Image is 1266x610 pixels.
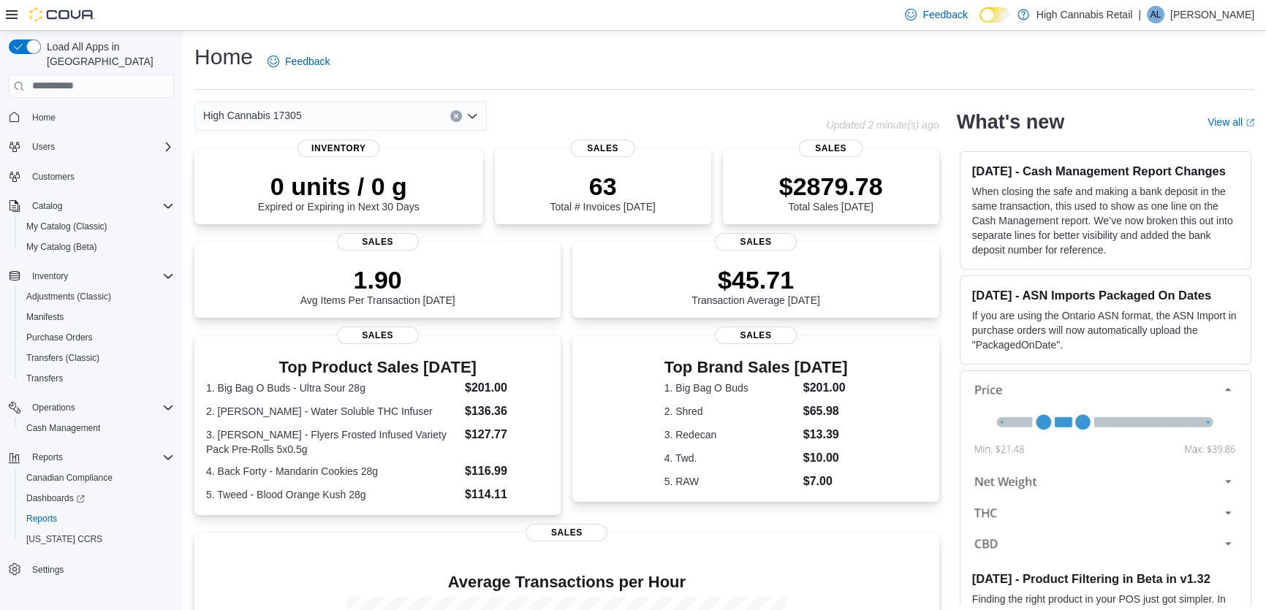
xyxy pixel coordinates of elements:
[20,419,174,437] span: Cash Management
[26,291,111,302] span: Adjustments (Classic)
[32,451,63,463] span: Reports
[337,233,419,251] span: Sales
[206,573,928,591] h4: Average Transactions per Hour
[803,449,848,467] dd: $10.00
[15,307,180,327] button: Manifests
[194,42,253,72] h1: Home
[15,286,180,307] button: Adjustments (Classic)
[450,110,462,122] button: Clear input
[26,332,93,343] span: Purchase Orders
[20,288,174,305] span: Adjustments (Classic)
[803,379,848,397] dd: $201.00
[26,167,174,186] span: Customers
[20,469,118,487] a: Canadian Compliance
[1246,118,1254,127] svg: External link
[32,200,62,212] span: Catalog
[1138,6,1141,23] p: |
[29,7,95,22] img: Cova
[26,168,80,186] a: Customers
[26,267,74,285] button: Inventory
[20,530,108,548] a: [US_STATE] CCRS
[20,510,174,527] span: Reports
[20,370,69,387] a: Transfers
[32,402,75,413] span: Operations
[664,451,797,465] dt: 4. Twd.
[826,119,939,131] p: Updated 2 minute(s) ago
[1147,6,1164,23] div: Amy Lalonde
[32,171,75,183] span: Customers
[41,39,174,69] span: Load All Apps in [GEOGRAPHIC_DATA]
[20,349,174,367] span: Transfers (Classic)
[803,403,848,420] dd: $65.98
[798,140,863,157] span: Sales
[20,370,174,387] span: Transfers
[20,308,69,326] a: Manifests
[1036,6,1133,23] p: High Cannabis Retail
[32,564,64,576] span: Settings
[20,510,63,527] a: Reports
[26,109,61,126] a: Home
[20,349,105,367] a: Transfers (Classic)
[26,449,69,466] button: Reports
[26,492,85,504] span: Dashboards
[922,7,967,22] span: Feedback
[664,404,797,419] dt: 2. Shred
[26,138,174,156] span: Users
[26,267,174,285] span: Inventory
[15,418,180,438] button: Cash Management
[26,533,102,545] span: [US_STATE] CCRS
[3,137,180,157] button: Users
[550,172,655,201] p: 63
[206,381,459,395] dt: 1. Big Bag O Buds - Ultra Sour 28g
[972,571,1239,586] h3: [DATE] - Product Filtering in Beta in v1.32
[20,218,174,235] span: My Catalog (Classic)
[1170,6,1254,23] p: [PERSON_NAME]
[715,233,797,251] span: Sales
[803,426,848,443] dd: $13.39
[203,107,302,124] span: High Cannabis 17305
[465,379,549,397] dd: $201.00
[20,469,174,487] span: Canadian Compliance
[803,473,848,490] dd: $7.00
[26,373,63,384] span: Transfers
[15,237,180,257] button: My Catalog (Beta)
[26,399,81,416] button: Operations
[691,265,820,294] p: $45.71
[3,266,180,286] button: Inventory
[15,488,180,508] a: Dashboards
[550,172,655,213] div: Total # Invoices [DATE]
[466,110,478,122] button: Open list of options
[20,308,174,326] span: Manifests
[26,138,61,156] button: Users
[979,7,1010,23] input: Dark Mode
[26,311,64,323] span: Manifests
[20,238,174,256] span: My Catalog (Beta)
[300,265,455,294] p: 1.90
[206,404,459,419] dt: 2. [PERSON_NAME] - Water Soluble THC Infuser
[3,107,180,128] button: Home
[664,381,797,395] dt: 1. Big Bag O Buds
[664,359,848,376] h3: Top Brand Sales [DATE]
[972,288,1239,302] h3: [DATE] - ASN Imports Packaged On Dates
[465,403,549,420] dd: $136.36
[32,270,68,282] span: Inventory
[26,197,174,215] span: Catalog
[664,427,797,442] dt: 3. Redecan
[779,172,883,213] div: Total Sales [DATE]
[206,464,459,479] dt: 4. Back Forty - Mandarin Cookies 28g
[3,447,180,468] button: Reports
[26,561,69,579] a: Settings
[20,329,99,346] a: Purchase Orders
[20,489,174,507] span: Dashboards
[465,426,549,443] dd: $127.77
[26,108,174,126] span: Home
[26,241,97,253] span: My Catalog (Beta)
[20,419,106,437] a: Cash Management
[3,196,180,216] button: Catalog
[26,399,174,416] span: Operations
[15,529,180,549] button: [US_STATE] CCRS
[957,110,1064,134] h2: What's new
[26,221,107,232] span: My Catalog (Classic)
[972,164,1239,178] h3: [DATE] - Cash Management Report Changes
[20,288,117,305] a: Adjustments (Classic)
